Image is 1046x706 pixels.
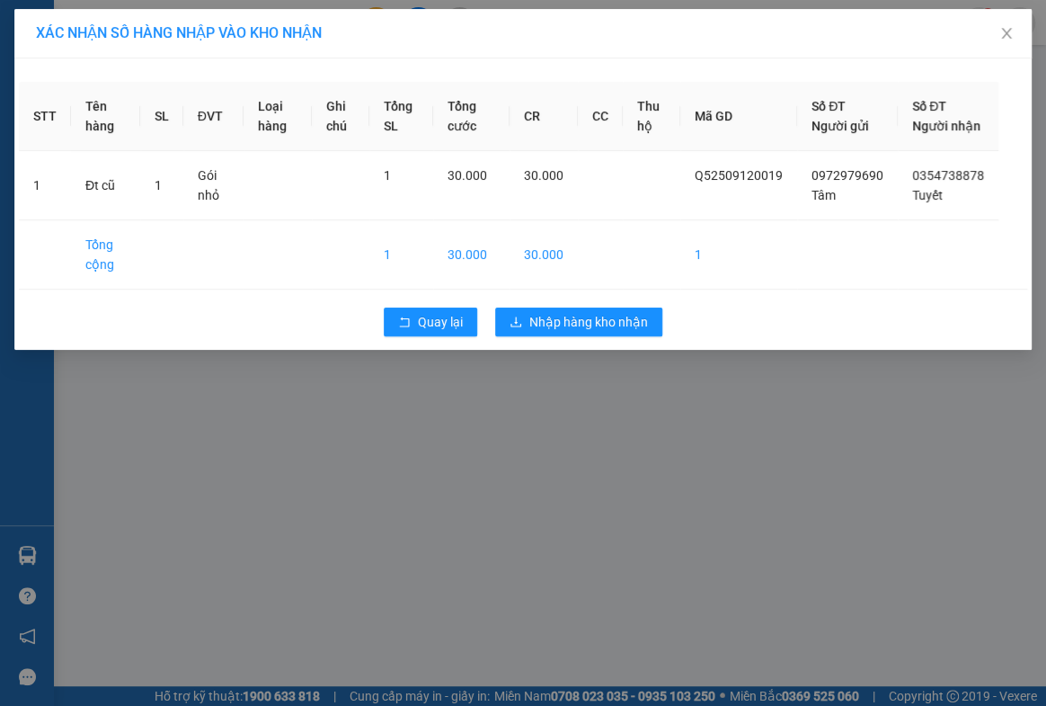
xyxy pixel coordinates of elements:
[369,220,433,290] td: 1
[183,151,244,220] td: Gói nhỏ
[981,9,1032,59] button: Close
[71,220,140,290] td: Tổng cộng
[912,168,984,183] span: 0354738878
[811,188,836,202] span: Tâm
[140,82,183,151] th: SL
[418,312,463,332] span: Quay lại
[312,82,369,151] th: Ghi chú
[623,82,680,151] th: Thu hộ
[244,82,312,151] th: Loại hàng
[384,308,477,336] button: rollbackQuay lại
[384,168,391,183] span: 1
[398,316,411,330] span: rollback
[183,82,244,151] th: ĐVT
[433,220,510,290] td: 30.000
[510,82,578,151] th: CR
[19,82,71,151] th: STT
[811,119,869,133] span: Người gửi
[529,312,648,332] span: Nhập hàng kho nhận
[71,151,140,220] td: Đt cũ
[19,151,71,220] td: 1
[811,99,846,113] span: Số ĐT
[912,188,943,202] span: Tuyết
[912,99,946,113] span: Số ĐT
[578,82,623,151] th: CC
[680,220,797,290] td: 1
[448,168,487,183] span: 30.000
[510,316,522,330] span: download
[695,168,783,183] span: Q52509120019
[369,82,433,151] th: Tổng SL
[495,308,662,336] button: downloadNhập hàng kho nhận
[433,82,510,151] th: Tổng cước
[71,82,140,151] th: Tên hàng
[155,178,162,192] span: 1
[36,24,322,41] span: XÁC NHẬN SỐ HÀNG NHẬP VÀO KHO NHẬN
[510,220,578,290] td: 30.000
[999,26,1014,40] span: close
[811,168,883,183] span: 0972979690
[680,82,797,151] th: Mã GD
[524,168,563,183] span: 30.000
[912,119,980,133] span: Người nhận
